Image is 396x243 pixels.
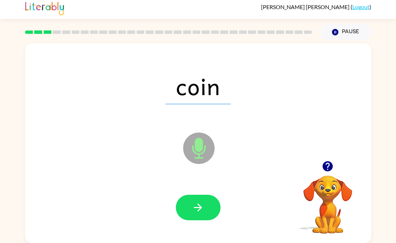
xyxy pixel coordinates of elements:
[321,24,371,40] button: Pause
[352,3,369,10] a: Logout
[293,165,363,235] video: Your browser must support playing .mp4 files to use Literably. Please try using another browser.
[261,3,371,10] div: ( )
[261,3,351,10] span: [PERSON_NAME] [PERSON_NAME]
[165,68,231,104] span: coin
